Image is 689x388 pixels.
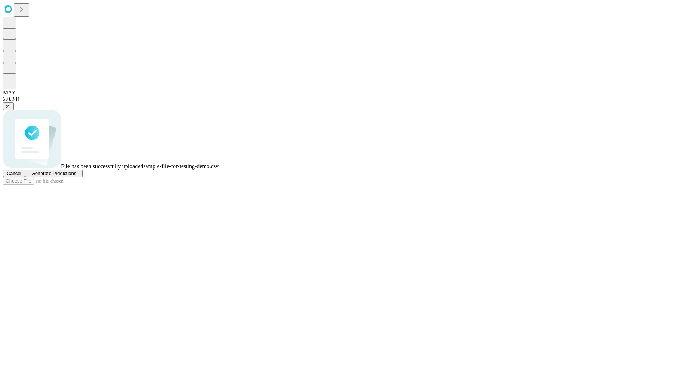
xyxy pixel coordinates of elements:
span: sample-file-for-testing-demo.csv [143,163,219,169]
div: 2.0.241 [3,96,686,102]
div: MAY [3,89,686,96]
button: @ [3,102,14,110]
button: Generate Predictions [25,170,83,177]
span: Generate Predictions [31,171,76,176]
button: Cancel [3,170,25,177]
span: @ [6,103,11,109]
span: File has been successfully uploaded [61,163,143,169]
span: Cancel [6,171,22,176]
